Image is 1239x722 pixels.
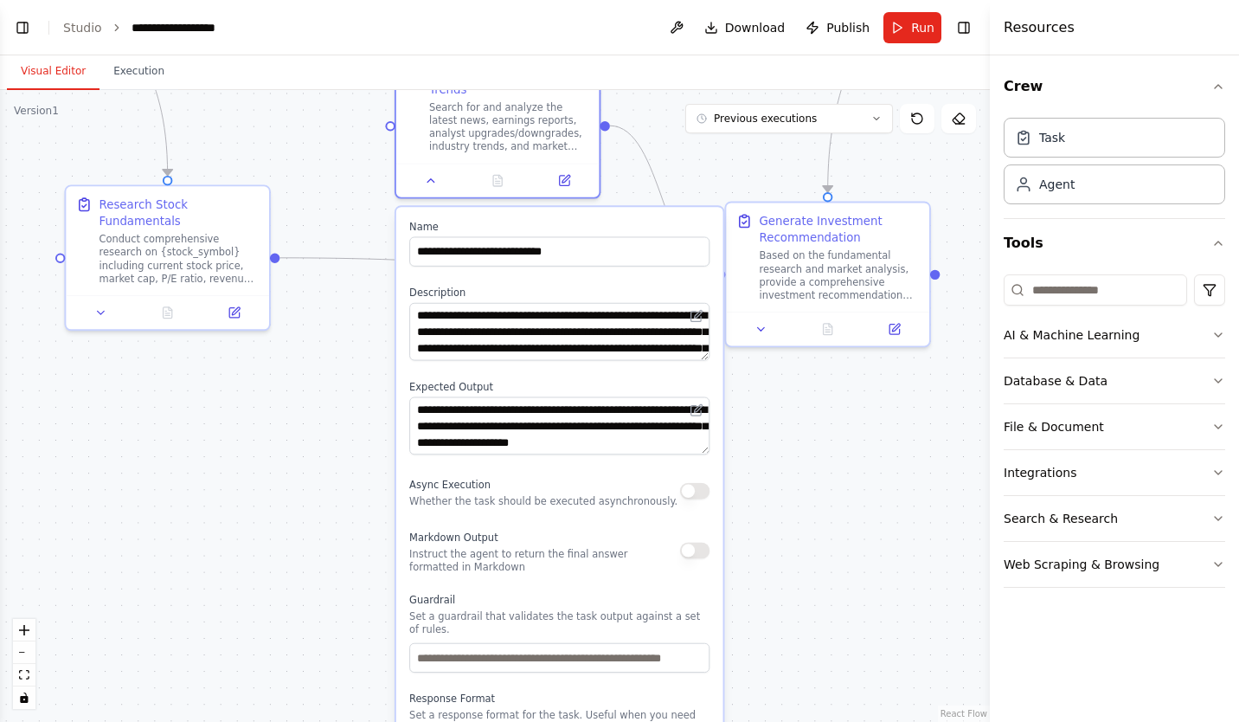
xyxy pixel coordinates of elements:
[7,54,100,90] button: Visual Editor
[1004,542,1225,587] button: Web Scraping & Browsing
[1004,450,1225,495] button: Integrations
[725,19,786,36] span: Download
[429,100,589,153] div: Search for and analyze the latest news, earnings reports, analyst upgrades/downgrades, industry t...
[724,201,930,347] div: Generate Investment RecommendationBased on the fundamental research and market analysis, provide ...
[1004,464,1076,481] div: Integrations
[1004,404,1225,449] button: File & Document
[1039,176,1075,193] div: Agent
[64,184,270,331] div: Research Stock FundamentalsConduct comprehensive research on {stock_symbol} including current sto...
[409,287,709,300] label: Description
[409,494,677,507] p: Whether the task should be executed asynchronously.
[1004,326,1139,344] div: AI & Machine Learning
[685,104,893,133] button: Previous executions
[1004,510,1118,527] div: Search & Research
[409,380,709,393] label: Expected Output
[100,197,260,229] div: Research Stock Fundamentals
[10,16,35,40] button: Show left sidebar
[409,532,498,544] span: Markdown Output
[1004,358,1225,403] button: Database & Data
[1004,62,1225,111] button: Crew
[1004,268,1225,602] div: Tools
[952,16,976,40] button: Hide right sidebar
[714,112,817,126] span: Previous executions
[409,220,709,233] label: Name
[793,319,863,339] button: No output available
[206,303,262,323] button: Open in side panel
[610,118,716,283] g: Edge from e1064e4a-7fba-4eb9-8f37-8b77d7ef7269 to ed25d091-e939-46fb-bd57-9b4d1e2a7653
[409,594,709,607] label: Guardrail
[13,619,35,641] button: zoom in
[279,249,716,282] g: Edge from ff080192-62f8-4c57-bbed-d9d3e9f6ff6e to ed25d091-e939-46fb-bd57-9b4d1e2a7653
[687,400,707,420] button: Open in editor
[1004,111,1225,218] div: Crew
[395,53,600,199] div: Analyze Market News and TrendsSearch for and analyze the latest news, earnings reports, analyst u...
[799,12,876,43] button: Publish
[697,12,793,43] button: Download
[100,233,260,286] div: Conduct comprehensive research on {stock_symbol} including current stock price, market cap, P/E r...
[883,12,941,43] button: Run
[687,306,707,326] button: Open in editor
[409,610,709,637] p: Set a guardrail that validates the task output against a set of rules.
[100,54,178,90] button: Execution
[13,641,35,664] button: zoom out
[463,171,533,190] button: No output available
[1004,313,1225,358] button: AI & Machine Learning
[1004,556,1159,573] div: Web Scraping & Browsing
[429,64,589,97] div: Analyze Market News and Trends
[409,480,491,491] span: Async Execution
[409,693,709,706] label: Response Format
[1004,219,1225,268] button: Tools
[13,664,35,687] button: fit view
[13,687,35,709] button: toggle interactivity
[409,547,680,574] p: Instruct the agent to return the final answer formatted in Markdown
[63,21,102,35] a: Studio
[866,319,922,339] button: Open in side panel
[911,19,934,36] span: Run
[14,104,59,118] div: Version 1
[760,249,920,302] div: Based on the fundamental research and market analysis, provide a comprehensive investment recomme...
[826,19,870,36] span: Publish
[1004,496,1225,541] button: Search & Research
[1004,372,1107,390] div: Database & Data
[13,619,35,709] div: React Flow controls
[132,303,202,323] button: No output available
[940,709,987,719] a: React Flow attribution
[760,213,920,246] div: Generate Investment Recommendation
[1004,17,1075,38] h4: Resources
[1004,418,1104,435] div: File & Document
[63,19,250,36] nav: breadcrumb
[536,171,592,190] button: Open in side panel
[1039,129,1065,146] div: Task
